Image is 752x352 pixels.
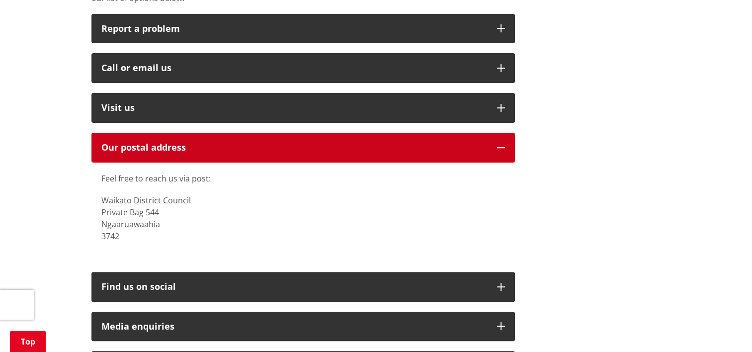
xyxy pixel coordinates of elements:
[91,272,515,302] button: Find us on social
[91,312,515,342] button: Media enquiries
[101,143,487,153] h2: Our postal address
[101,103,487,113] p: Visit us
[706,310,742,346] iframe: Messenger Launcher
[91,14,515,44] button: Report a problem
[91,53,515,83] button: Call or email us
[101,282,487,292] div: Find us on social
[91,133,515,163] button: Our postal address
[101,24,487,34] p: Report a problem
[101,322,487,332] div: Media enquiries
[91,93,515,123] button: Visit us
[101,63,487,73] div: Call or email us
[101,173,505,184] p: Feel free to reach us via post:
[101,194,505,242] p: Waikato District Council Private Bag 544 Ngaaruawaahia 3742
[10,331,46,352] a: Top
